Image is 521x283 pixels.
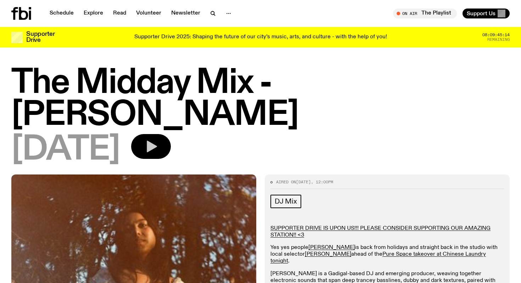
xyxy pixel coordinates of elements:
[467,10,495,17] span: Support Us
[270,244,504,265] p: Yes yes people is back from holidays and straight back in the studio with local selector ahead of...
[167,9,205,18] a: Newsletter
[270,195,301,208] a: DJ Mix
[308,245,355,250] a: [PERSON_NAME]
[132,9,166,18] a: Volunteer
[26,31,55,43] h3: Supporter Drive
[109,9,130,18] a: Read
[296,179,311,185] span: [DATE]
[79,9,107,18] a: Explore
[311,179,333,185] span: , 12:00pm
[482,33,510,37] span: 08:09:45:14
[275,198,297,205] span: DJ Mix
[270,226,491,238] a: SUPPORTER DRIVE IS UPON US!!! PLEASE CONSIDER SUPPORTING OUR AMAZING STATION!! <3
[45,9,78,18] a: Schedule
[487,38,510,41] span: Remaining
[305,251,351,257] a: [PERSON_NAME]
[393,9,457,18] button: On AirThe Playlist
[276,179,296,185] span: Aired on
[11,67,510,131] h1: The Midday Mix - [PERSON_NAME]
[11,134,120,166] span: [DATE]
[463,9,510,18] button: Support Us
[134,34,387,40] p: Supporter Drive 2025: Shaping the future of our city’s music, arts, and culture - with the help o...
